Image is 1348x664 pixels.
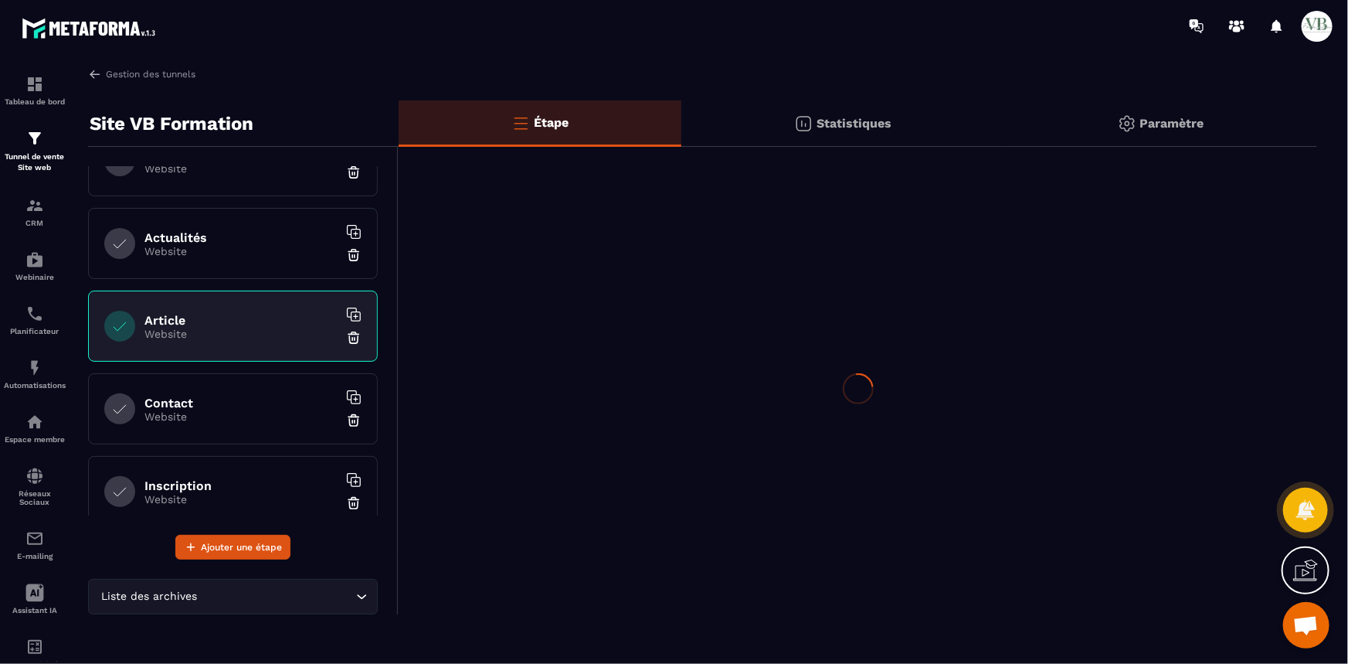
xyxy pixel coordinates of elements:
a: formationformationTableau de bord [4,63,66,117]
span: Ajouter une étape [201,540,282,555]
p: Site VB Formation [90,108,253,139]
p: Website [144,410,338,423]
img: trash [346,165,362,180]
p: Tunnel de vente Site web [4,152,66,173]
img: formation [25,196,44,215]
p: Automatisations [4,381,66,390]
span: Liste des archives [98,588,201,605]
p: Website [144,328,338,340]
p: E-mailing [4,552,66,560]
img: trash [346,413,362,428]
p: Espace membre [4,435,66,444]
img: automations [25,250,44,269]
div: Ouvrir le chat [1283,602,1329,649]
img: bars-o.4a397970.svg [511,114,530,132]
img: scheduler [25,305,44,323]
p: Tableau de bord [4,97,66,106]
h6: Contact [144,396,338,410]
img: trash [346,330,362,346]
input: Search for option [201,588,352,605]
img: social-network [25,467,44,485]
a: schedulerschedulerPlanificateur [4,293,66,347]
img: trash [346,495,362,511]
img: formation [25,129,44,148]
p: Website [144,245,338,257]
img: automations [25,413,44,431]
img: accountant [25,638,44,656]
p: Website [144,493,338,506]
a: automationsautomationsEspace membre [4,401,66,455]
p: Assistant IA [4,606,66,615]
a: Assistant IA [4,572,66,626]
p: Planificateur [4,327,66,335]
img: stats.20deebd0.svg [794,114,813,133]
a: formationformationTunnel de vente Site web [4,117,66,185]
p: Webinaire [4,273,66,281]
p: Website [144,162,338,175]
p: Réseaux Sociaux [4,489,66,506]
img: logo [22,14,161,43]
a: social-networksocial-networkRéseaux Sociaux [4,455,66,518]
img: email [25,529,44,548]
img: arrow [88,67,102,81]
a: Gestion des tunnels [88,67,195,81]
a: automationsautomationsWebinaire [4,239,66,293]
div: Search for option [88,579,378,615]
img: automations [25,359,44,377]
h6: Actualités [144,230,338,245]
img: trash [346,247,362,263]
p: CRM [4,219,66,227]
img: setting-gr.5f69749f.svg [1118,114,1136,133]
p: Étape [534,115,569,130]
h6: Article [144,313,338,328]
a: automationsautomationsAutomatisations [4,347,66,401]
h6: Inscription [144,478,338,493]
button: Ajouter une étape [175,535,290,560]
a: emailemailE-mailing [4,518,66,572]
img: formation [25,75,44,94]
a: formationformationCRM [4,185,66,239]
p: Statistiques [817,116,891,131]
p: Paramètre [1140,116,1204,131]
